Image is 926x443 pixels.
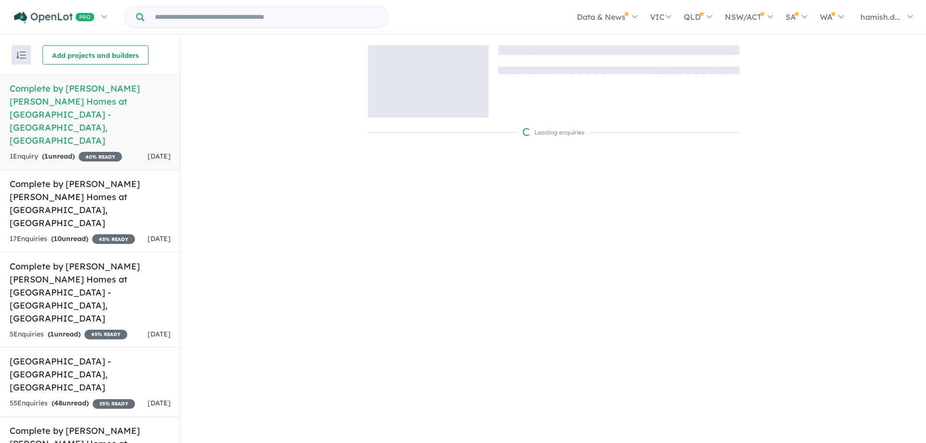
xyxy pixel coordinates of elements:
span: 10 [54,234,62,243]
span: 35 % READY [93,399,135,409]
div: 5 Enquir ies [10,329,127,340]
div: Loading enquiries [523,128,585,137]
img: sort.svg [16,52,26,59]
img: Openlot PRO Logo White [14,12,95,24]
div: 1 Enquir y [10,151,122,162]
h5: [GEOGRAPHIC_DATA] - [GEOGRAPHIC_DATA] , [GEOGRAPHIC_DATA] [10,355,171,394]
span: [DATE] [148,330,171,338]
span: 40 % READY [79,152,122,161]
input: Try estate name, suburb, builder or developer [146,7,387,27]
span: [DATE] [148,234,171,243]
span: [DATE] [148,399,171,407]
span: 45 % READY [84,330,127,339]
span: 1 [50,330,54,338]
div: 17 Enquir ies [10,233,135,245]
span: 1 [44,152,48,161]
h5: Complete by [PERSON_NAME] [PERSON_NAME] Homes at [GEOGRAPHIC_DATA] - [GEOGRAPHIC_DATA] , [GEOGRAP... [10,82,171,147]
span: 45 % READY [92,234,135,244]
strong: ( unread) [42,152,75,161]
strong: ( unread) [48,330,81,338]
span: hamish.d... [860,12,900,22]
div: 55 Enquir ies [10,398,135,409]
button: Add projects and builders [42,45,149,65]
strong: ( unread) [52,399,89,407]
strong: ( unread) [51,234,88,243]
span: 48 [54,399,62,407]
h5: Complete by [PERSON_NAME] [PERSON_NAME] Homes at [GEOGRAPHIC_DATA] , [GEOGRAPHIC_DATA] [10,177,171,229]
h5: Complete by [PERSON_NAME] [PERSON_NAME] Homes at [GEOGRAPHIC_DATA] - [GEOGRAPHIC_DATA] , [GEOGRAP... [10,260,171,325]
span: [DATE] [148,152,171,161]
